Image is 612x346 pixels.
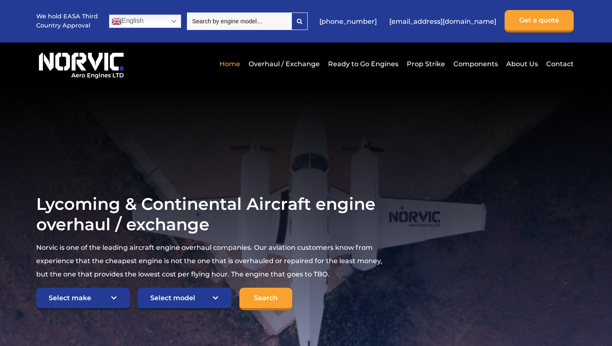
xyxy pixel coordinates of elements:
[505,10,574,32] a: Get a quote
[187,12,291,30] input: Search by engine model…
[239,288,292,310] input: Search
[405,54,447,74] a: Prop Strike
[36,241,387,281] p: Norvic is one of the leading aircraft engine overhaul companies. Our aviation customers know from...
[112,16,122,26] img: en
[451,54,500,74] a: Components
[36,49,126,79] img: Norvic Aero Engines logo
[217,54,242,74] a: Home
[504,54,540,74] a: About Us
[385,11,500,32] a: [EMAIL_ADDRESS][DOMAIN_NAME]
[544,54,574,74] a: Contact
[36,12,99,30] p: We hold EASA Third Country Approval
[36,194,387,234] h1: Lycoming & Continental Aircraft engine overhaul / exchange
[109,15,181,28] a: English
[246,54,322,74] a: Overhaul / Exchange
[326,54,401,74] a: Ready to Go Engines
[315,11,381,32] a: [PHONE_NUMBER]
